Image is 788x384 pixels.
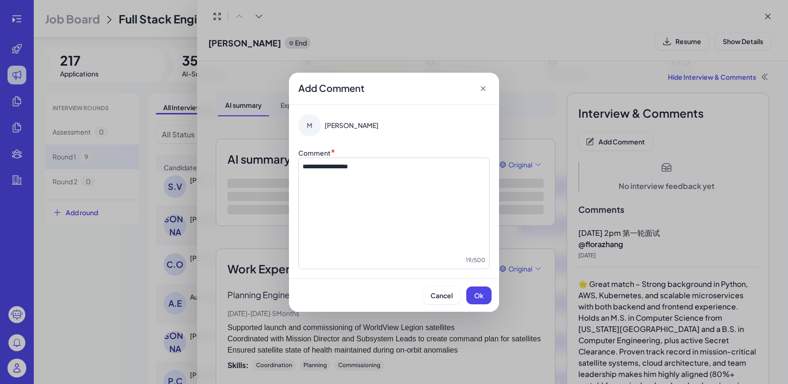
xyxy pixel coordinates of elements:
span: Ok [474,291,484,300]
button: Cancel [423,286,461,304]
label: Comment [298,149,331,157]
div: M [298,114,321,136]
span: Add Comment [298,82,364,95]
div: 19 / 500 [303,256,485,265]
span: Cancel [431,291,453,300]
span: [PERSON_NAME] [325,120,379,130]
button: Ok [466,286,492,304]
